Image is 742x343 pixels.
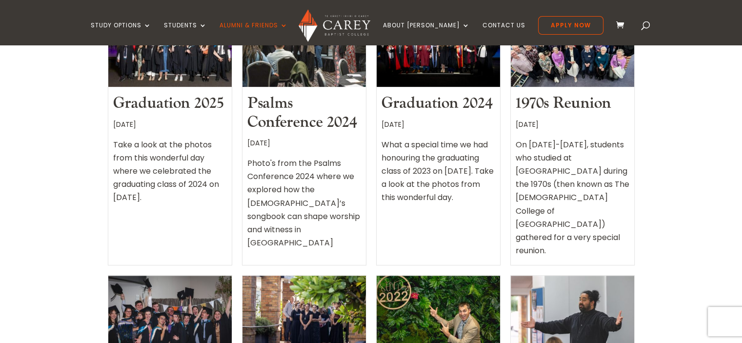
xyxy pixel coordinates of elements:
[247,93,357,132] a: Psalms Conference 2024
[516,120,539,129] span: [DATE]
[516,93,611,113] a: 1970s Reunion
[164,22,207,45] a: Students
[381,134,495,212] div: What a special time we had honouring the graduating class of 2023 on [DATE]. Take a look at the p...
[113,134,227,212] div: Take a look at the photos from this wonderful day where we celebrated the graduating class of 202...
[516,134,629,265] div: On [DATE]-[DATE], students who studied at [GEOGRAPHIC_DATA] during the 1970s (then known as The [...
[247,138,270,148] span: [DATE]
[381,120,404,129] span: [DATE]
[383,22,470,45] a: About [PERSON_NAME]
[113,93,223,113] a: Graduation 2025
[113,120,136,129] span: [DATE]
[220,22,288,45] a: Alumni & Friends
[247,153,361,257] div: Photo's from the Psalms Conference 2024 where we explored how the [DEMOGRAPHIC_DATA]’s songbook c...
[299,9,370,42] img: Carey Baptist College
[538,16,603,35] a: Apply Now
[381,93,493,113] a: Graduation 2024
[91,22,151,45] a: Study Options
[482,22,525,45] a: Contact Us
